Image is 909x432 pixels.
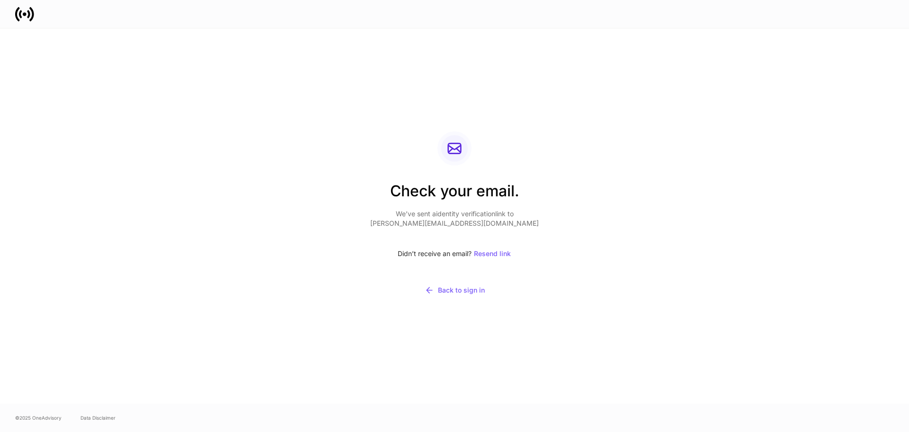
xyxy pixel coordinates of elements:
[370,181,539,209] h2: Check your email.
[80,414,116,422] a: Data Disclaimer
[425,285,485,295] div: Back to sign in
[370,209,539,228] p: We’ve sent a identity verification link to [PERSON_NAME][EMAIL_ADDRESS][DOMAIN_NAME]
[473,243,511,264] button: Resend link
[474,250,511,257] div: Resend link
[370,279,539,301] button: Back to sign in
[15,414,62,422] span: © 2025 OneAdvisory
[370,243,539,264] div: Didn’t receive an email?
